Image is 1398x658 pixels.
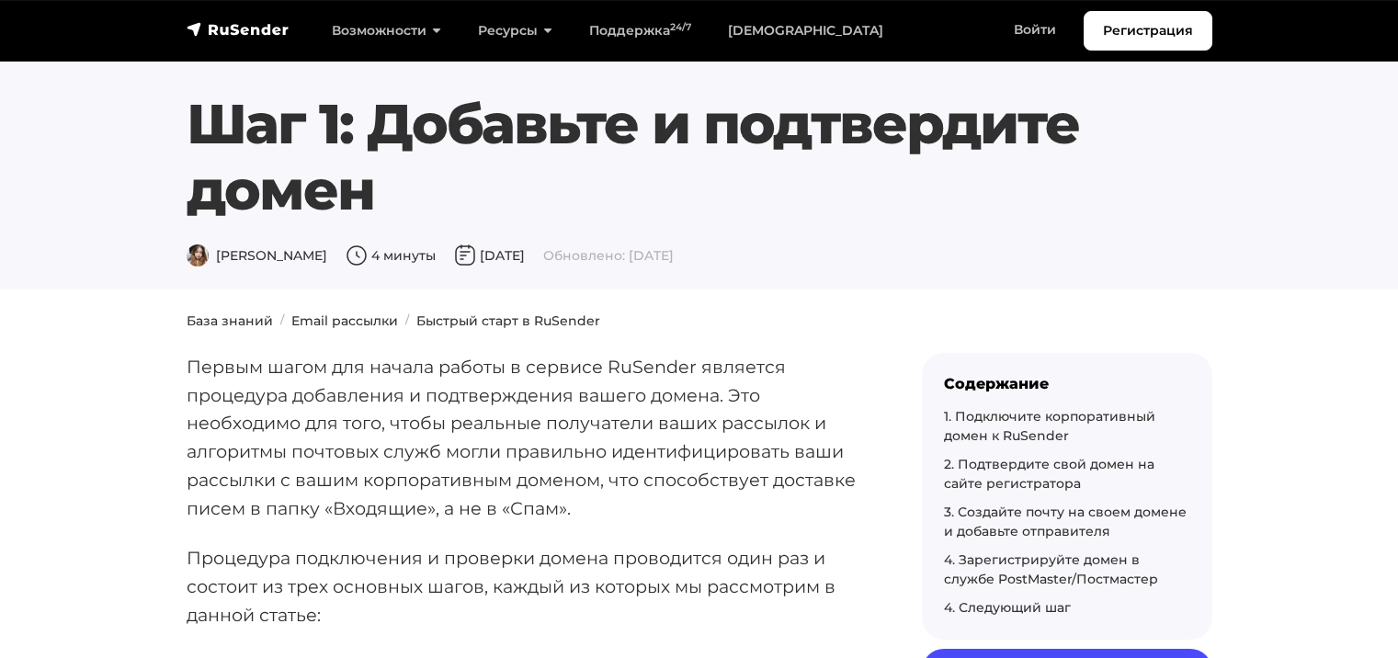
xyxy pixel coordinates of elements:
[944,551,1158,587] a: 4. Зарегистрируйте домен в службе PostMaster/Постмастер
[454,247,525,264] span: [DATE]
[995,11,1074,49] a: Войти
[313,12,460,50] a: Возможности
[944,456,1154,492] a: 2. Подтвердите свой домен на сайте регистратора
[944,599,1071,616] a: 4. Следующий шаг
[416,312,600,329] a: Быстрый старт в RuSender
[944,504,1187,539] a: 3. Создайте почту на своем домене и добавьте отправителя
[454,244,476,267] img: Дата публикации
[670,21,691,33] sup: 24/7
[176,312,1223,331] nav: breadcrumb
[460,12,571,50] a: Ресурсы
[346,244,368,267] img: Время чтения
[710,12,902,50] a: [DEMOGRAPHIC_DATA]
[187,312,273,329] a: База знаний
[291,312,398,329] a: Email рассылки
[187,544,863,629] p: Процедура подключения и проверки домена проводится один раз и состоит из трех основных шагов, каж...
[187,91,1212,223] h1: Шаг 1: Добавьте и подтвердите домен
[187,20,290,39] img: RuSender
[543,247,674,264] span: Обновлено: [DATE]
[944,375,1190,392] div: Содержание
[346,247,436,264] span: 4 минуты
[944,408,1155,444] a: 1. Подключите корпоративный домен к RuSender
[187,353,863,522] p: Первым шагом для начала работы в сервисе RuSender является процедура добавления и подтверждения в...
[571,12,710,50] a: Поддержка24/7
[1084,11,1212,51] a: Регистрация
[187,247,327,264] span: [PERSON_NAME]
